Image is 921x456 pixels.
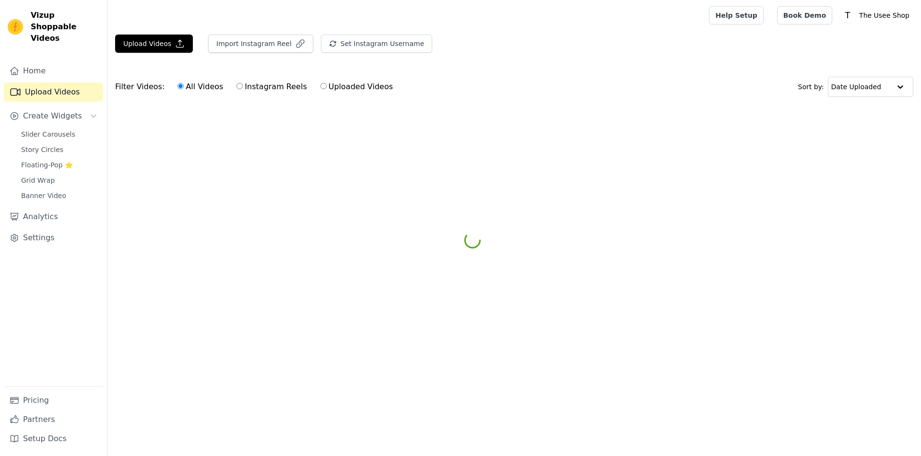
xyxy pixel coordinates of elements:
[320,81,393,93] label: Uploaded Videos
[4,106,103,126] button: Create Widgets
[115,35,193,53] button: Upload Videos
[321,35,432,53] button: Set Instagram Username
[21,160,73,170] span: Floating-Pop ⭐
[4,410,103,429] a: Partners
[4,82,103,102] a: Upload Videos
[15,174,103,187] a: Grid Wrap
[15,158,103,172] a: Floating-Pop ⭐
[208,35,313,53] button: Import Instagram Reel
[23,110,82,122] span: Create Widgets
[4,61,103,81] a: Home
[840,7,913,24] button: T The Usee Shop
[855,7,913,24] p: The Usee Shop
[8,19,23,35] img: Vizup
[21,191,66,200] span: Banner Video
[115,76,398,98] div: Filter Videos:
[845,11,850,20] text: T
[320,83,327,89] input: Uploaded Videos
[236,83,243,89] input: Instagram Reels
[777,6,832,24] a: Book Demo
[4,391,103,410] a: Pricing
[21,145,63,154] span: Story Circles
[236,81,307,93] label: Instagram Reels
[4,228,103,247] a: Settings
[15,128,103,141] a: Slider Carousels
[798,77,914,97] div: Sort by:
[15,189,103,202] a: Banner Video
[4,429,103,448] a: Setup Docs
[21,175,55,185] span: Grid Wrap
[4,207,103,226] a: Analytics
[709,6,763,24] a: Help Setup
[177,81,224,93] label: All Videos
[21,129,75,139] span: Slider Carousels
[177,83,184,89] input: All Videos
[15,143,103,156] a: Story Circles
[31,10,99,44] span: Vizup Shoppable Videos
